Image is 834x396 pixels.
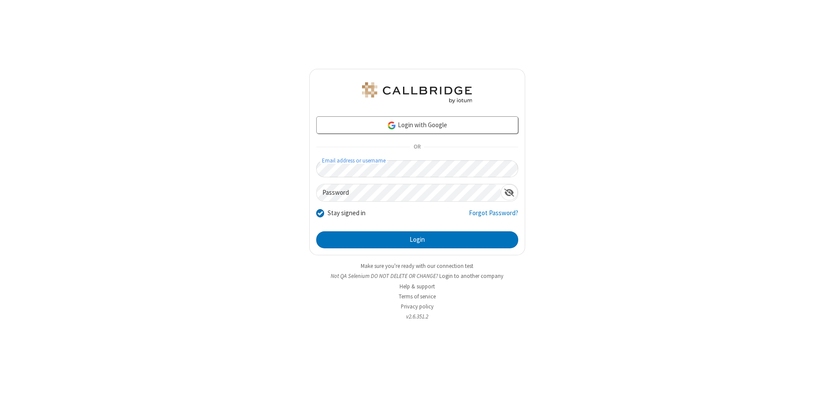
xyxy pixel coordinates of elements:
li: Not QA Selenium DO NOT DELETE OR CHANGE? [309,272,525,280]
button: Login [316,231,518,249]
span: OR [410,141,424,153]
a: Login with Google [316,116,518,134]
div: Show password [501,184,518,200]
img: google-icon.png [387,121,396,130]
li: v2.6.351.2 [309,312,525,321]
a: Privacy policy [401,303,434,310]
a: Make sure you're ready with our connection test [361,262,473,270]
label: Stay signed in [328,208,366,218]
a: Help & support [400,283,435,290]
button: Login to another company [439,272,503,280]
img: QA Selenium DO NOT DELETE OR CHANGE [360,82,474,103]
input: Email address or username [316,160,518,177]
a: Terms of service [399,293,436,300]
a: Forgot Password? [469,208,518,225]
input: Password [317,184,501,201]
